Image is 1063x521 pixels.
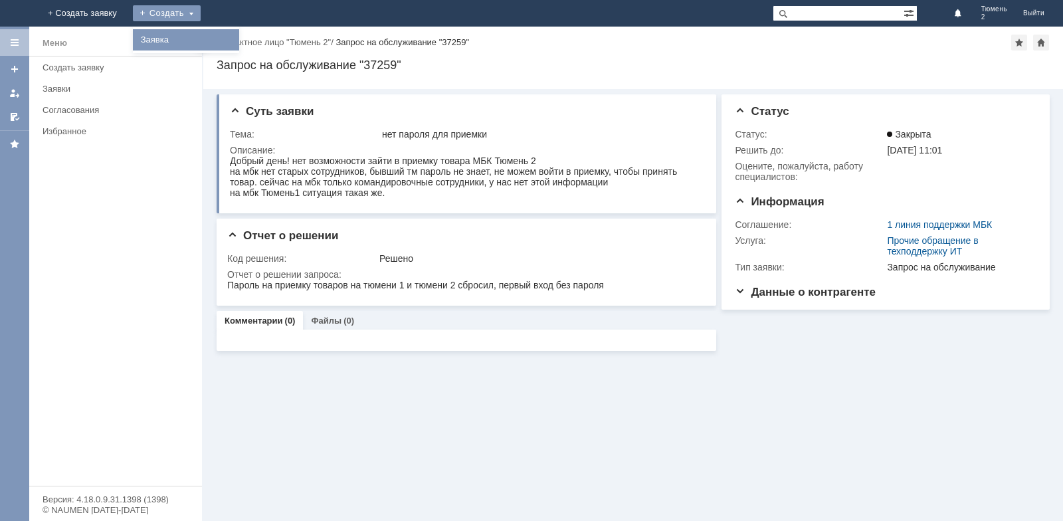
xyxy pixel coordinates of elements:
[285,316,296,326] div: (0)
[735,219,884,230] div: Соглашение:
[227,229,338,242] span: Отчет о решении
[43,84,194,94] div: Заявки
[735,161,884,182] div: Oцените, пожалуйста, работу специалистов:
[311,316,341,326] a: Файлы
[227,253,377,264] div: Код решения:
[735,129,884,140] div: Статус:
[735,235,884,246] div: Услуга:
[37,100,199,120] a: Согласования
[43,506,189,514] div: © NAUMEN [DATE]-[DATE]
[43,35,67,51] div: Меню
[1011,35,1027,51] div: Добавить в избранное
[735,105,789,118] span: Статус
[37,57,199,78] a: Создать заявку
[981,5,1007,13] span: Тюмень
[887,129,931,140] span: Закрыта
[217,37,331,47] a: Контактное лицо "Тюмень 2"
[230,145,701,156] div: Описание:
[4,106,25,128] a: Мои согласования
[336,37,469,47] div: Запрос на обслуживание "37259"
[887,262,1030,272] div: Запрос на обслуживание
[43,105,194,115] div: Согласования
[225,316,283,326] a: Комментарии
[217,37,336,47] div: /
[379,253,698,264] div: Решено
[133,5,201,21] div: Создать
[136,32,237,48] a: Заявка
[887,145,942,156] span: [DATE] 11:01
[887,219,992,230] a: 1 линия поддержки МБК
[217,58,1050,72] div: Запрос на обслуживание "37259"
[1033,35,1049,51] div: Сделать домашней страницей
[735,145,884,156] div: Решить до:
[4,58,25,80] a: Создать заявку
[904,6,917,19] span: Расширенный поиск
[43,62,194,72] div: Создать заявку
[37,78,199,99] a: Заявки
[887,235,978,257] a: Прочие обращение в техподдержку ИТ
[735,262,884,272] div: Тип заявки:
[735,195,824,208] span: Информация
[43,495,189,504] div: Версия: 4.18.0.9.31.1398 (1398)
[230,105,314,118] span: Суть заявки
[382,129,698,140] div: нет пароля для приемки
[981,13,1007,21] span: 2
[230,129,379,140] div: Тема:
[735,286,876,298] span: Данные о контрагенте
[343,316,354,326] div: (0)
[227,269,701,280] div: Отчет о решении запроса:
[43,126,179,136] div: Избранное
[4,82,25,104] a: Мои заявки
